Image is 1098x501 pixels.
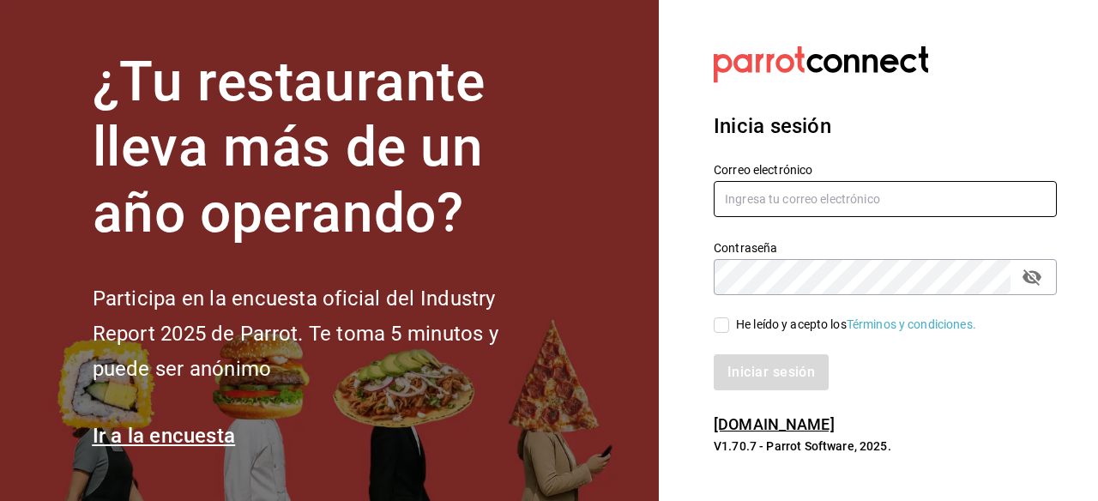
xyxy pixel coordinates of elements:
label: Contraseña [714,241,1057,253]
h2: Participa en la encuesta oficial del Industry Report 2025 de Parrot. Te toma 5 minutos y puede se... [93,281,556,386]
a: Ir a la encuesta [93,424,236,448]
h3: Inicia sesión [714,111,1057,142]
a: [DOMAIN_NAME] [714,415,835,433]
button: passwordField [1017,263,1047,292]
input: Ingresa tu correo electrónico [714,181,1057,217]
div: He leído y acepto los [736,316,976,334]
label: Correo electrónico [714,163,1057,175]
a: Términos y condiciones. [847,317,976,331]
h1: ¿Tu restaurante lleva más de un año operando? [93,50,556,247]
p: V1.70.7 - Parrot Software, 2025. [714,438,1057,455]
